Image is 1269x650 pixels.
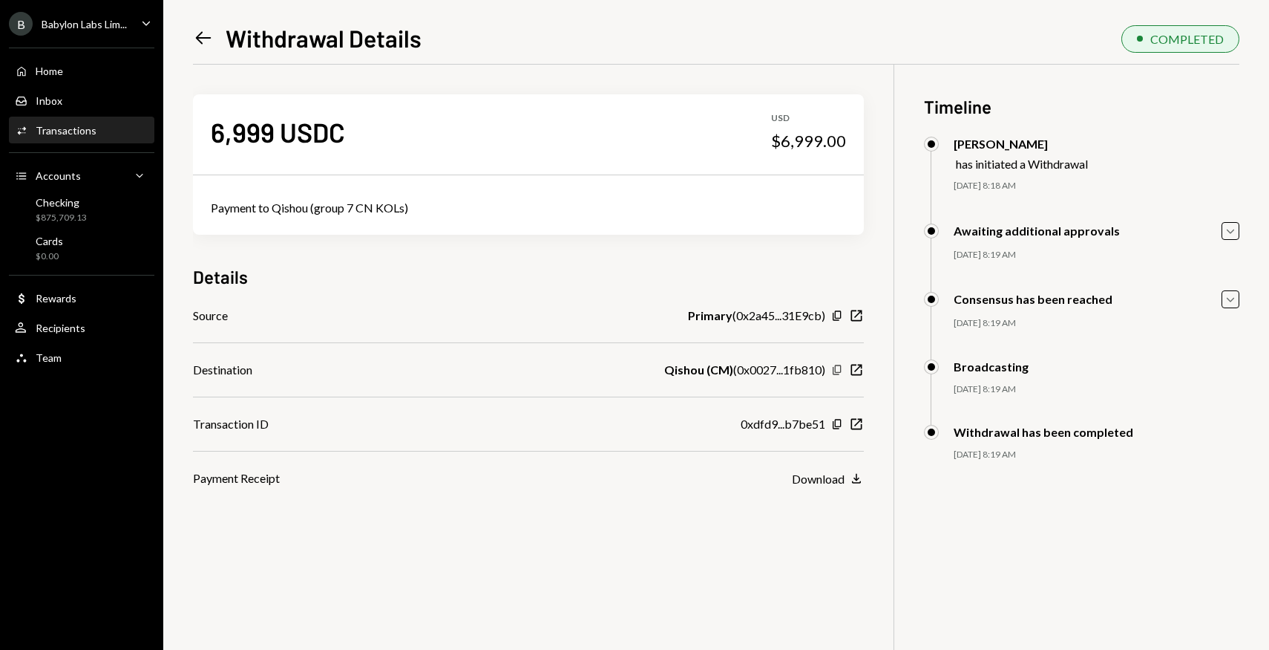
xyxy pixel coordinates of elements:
div: 0xdfd9...b7be51 [741,415,825,433]
div: Awaiting additional approvals [954,224,1120,238]
a: Transactions [9,117,154,143]
a: Home [9,57,154,84]
a: Inbox [9,87,154,114]
div: Babylon Labs Lim... [42,18,127,30]
div: Payment to Qishou (group 7 CN KOLs) [211,199,846,217]
div: ( 0x2a45...31E9cb ) [688,307,825,325]
div: [PERSON_NAME] [954,137,1088,151]
div: Destination [193,361,252,379]
div: Cards [36,235,63,247]
div: Recipients [36,322,85,334]
div: Team [36,351,62,364]
div: Consensus has been reached [954,292,1112,306]
h3: Details [193,264,248,289]
a: Rewards [9,285,154,311]
div: Download [792,472,845,486]
div: $0.00 [36,250,63,263]
div: USD [771,112,846,125]
a: Cards$0.00 [9,230,154,266]
div: Home [36,65,63,77]
button: Download [792,471,864,487]
div: Checking [36,196,87,209]
div: has initiated a Withdrawal [956,157,1088,171]
div: Transaction ID [193,415,269,433]
div: $6,999.00 [771,131,846,152]
div: [DATE] 8:19 AM [954,249,1239,261]
div: Inbox [36,94,62,107]
div: Source [193,307,228,325]
div: B [9,12,33,36]
div: Rewards [36,292,76,305]
div: [DATE] 8:19 AM [954,383,1239,396]
a: Checking$875,709.13 [9,192,154,227]
div: Broadcasting [954,360,1029,374]
div: Withdrawal has been completed [954,425,1133,439]
div: ( 0x0027...1fb810 ) [664,361,825,379]
div: Payment Receipt [193,469,280,487]
b: Qishou (CM) [664,361,733,379]
div: [DATE] 8:18 AM [954,180,1239,192]
a: Recipients [9,314,154,341]
h3: Timeline [924,94,1239,119]
div: Transactions [36,124,96,137]
div: COMPLETED [1150,32,1224,46]
b: Primary [688,307,732,325]
div: [DATE] 8:19 AM [954,449,1239,461]
h1: Withdrawal Details [226,23,422,53]
div: $875,709.13 [36,212,87,224]
div: Accounts [36,169,81,182]
div: [DATE] 8:19 AM [954,317,1239,330]
a: Team [9,344,154,371]
div: 6,999 USDC [211,115,345,149]
a: Accounts [9,162,154,189]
